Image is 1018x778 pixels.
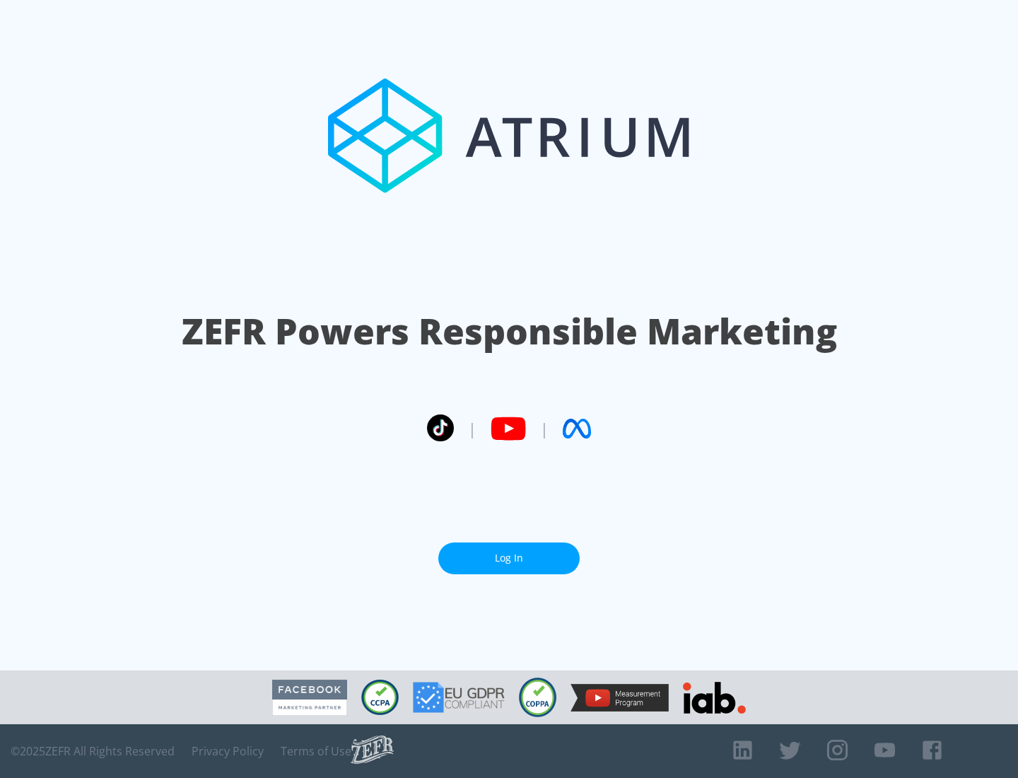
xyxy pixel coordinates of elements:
img: YouTube Measurement Program [571,684,669,712]
span: | [540,418,549,439]
img: Facebook Marketing Partner [272,680,347,716]
img: IAB [683,682,746,714]
span: | [468,418,476,439]
span: © 2025 ZEFR All Rights Reserved [11,744,175,758]
img: CCPA Compliant [361,680,399,715]
a: Terms of Use [281,744,351,758]
img: COPPA Compliant [519,678,556,717]
a: Privacy Policy [192,744,264,758]
img: GDPR Compliant [413,682,505,713]
h1: ZEFR Powers Responsible Marketing [182,307,837,356]
a: Log In [438,542,580,574]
